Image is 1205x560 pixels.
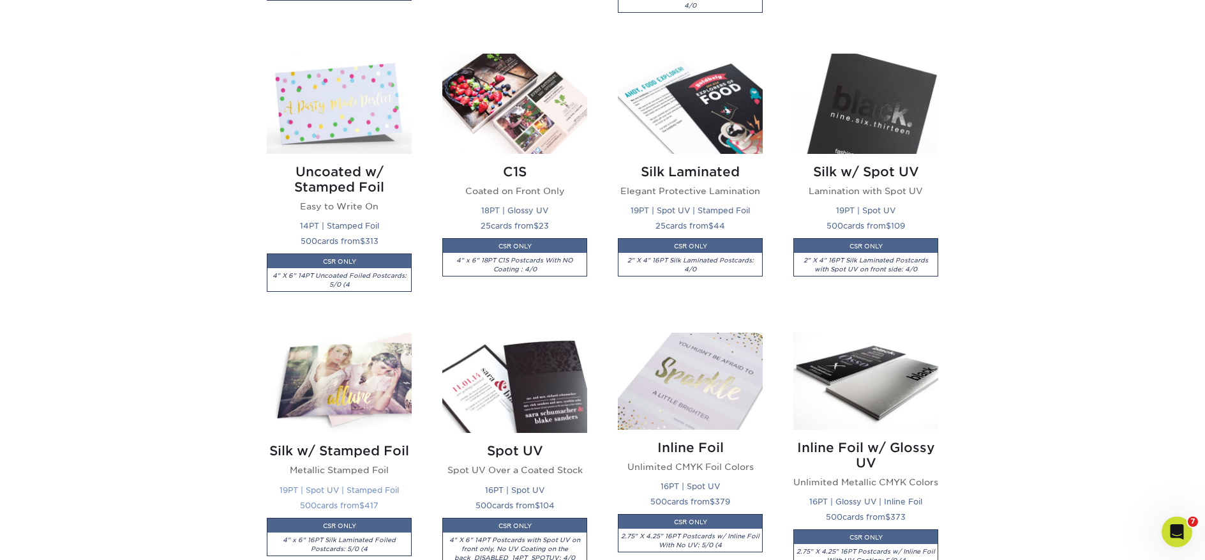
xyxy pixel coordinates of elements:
[301,236,317,246] span: 500
[283,536,396,552] i: 4" x 6" 16PT Silk Laminated Foiled Postcards: 5/0 (4
[442,185,587,197] p: Coated on Front Only
[885,512,890,522] span: $
[710,497,715,506] span: $
[323,522,356,529] small: CSR ONLY
[442,443,587,458] h2: Spot UV
[481,206,548,215] small: 18PT | Glossy UV
[793,476,938,488] p: Unlimited Metallic CMYK Colors
[539,221,549,231] span: 23
[708,221,714,231] span: $
[360,236,365,246] span: $
[618,54,763,317] a: Silk Laminated Postcards Silk Laminated Elegant Protective Lamination 19PT | Spot UV | Stamped Fo...
[809,497,922,506] small: 16PT | Glossy UV | Inline Foil
[359,501,364,510] span: $
[618,333,763,429] img: Inline Foil Postcards
[714,221,725,231] span: 44
[621,533,760,549] i: 2.75" X 4.25" 16PT Postcards w/ Inline Foil With No UV: 5/0 (4
[618,164,763,179] h2: Silk Laminated
[267,200,412,213] p: Easy to Write On
[481,221,491,231] span: 25
[618,185,763,197] p: Elegant Protective Lamination
[498,522,532,529] small: CSR ONLY
[793,185,938,197] p: Lamination with Spot UV
[715,497,730,506] span: 379
[804,257,928,273] i: 2" X 4" 16PT Silk Laminated Postcards with Spot UV on front side: 4/0
[826,512,906,522] small: cards from
[793,164,938,179] h2: Silk w/ Spot UV
[631,206,750,215] small: 19PT | Spot UV | Stamped Foil
[534,221,539,231] span: $
[456,257,573,273] i: 4" x 6" 18PT C1S Postcards With NO Coating : 4/0
[475,501,555,510] small: cards from
[300,501,317,510] span: 500
[442,54,587,154] img: C1S Postcards
[481,221,549,231] small: cards from
[498,243,532,250] small: CSR ONLY
[793,333,938,429] img: Inline Foil w/ Glossy UV Postcards
[618,440,763,455] h2: Inline Foil
[301,236,378,246] small: cards from
[827,221,843,231] span: 500
[674,243,707,250] small: CSR ONLY
[442,54,587,317] a: C1S Postcards C1S Coated on Front Only 18PT | Glossy UV 25cards from$23CSR ONLY4" x 6" 18PT C1S P...
[661,481,720,491] small: 16PT | Spot UV
[267,333,412,433] img: Silk w/ Stamped Foil Postcards
[267,443,412,458] h2: Silk w/ Stamped Foil
[655,221,666,231] span: 25
[618,54,763,154] img: Silk Laminated Postcards
[849,534,883,541] small: CSR ONLY
[485,485,544,495] small: 16PT | Spot UV
[280,485,399,495] small: 19PT | Spot UV | Stamped Foil
[273,272,407,288] i: 4" X 6" 14PT Uncoated Foiled Postcards: 5/0 (4
[300,221,379,231] small: 14PT | Stamped Foil
[826,512,842,522] span: 500
[267,54,412,317] a: Uncoated w/ Stamped Foil Postcards Uncoated w/ Stamped Foil Easy to Write On 14PT | Stamped Foil ...
[650,497,730,506] small: cards from
[793,54,938,154] img: Silk w/ Spot UV Postcards
[364,501,378,510] span: 417
[442,164,587,179] h2: C1S
[300,501,378,510] small: cards from
[891,221,905,231] span: 109
[1162,517,1192,547] iframe: Intercom live chat
[674,518,707,526] small: CSR ONLY
[886,221,891,231] span: $
[365,236,378,246] span: 313
[267,164,412,195] h2: Uncoated w/ Stamped Foil
[836,206,895,215] small: 19PT | Spot UV
[627,257,754,273] i: 2" X 4" 16PT Silk Laminated Postcards: 4/0
[1188,517,1198,527] span: 7
[442,333,587,433] img: Spot UV Postcards
[618,460,763,473] p: Unlimited CMYK Foil Colors
[793,54,938,317] a: Silk w/ Spot UV Postcards Silk w/ Spot UV Lamination with Spot UV 19PT | Spot UV 500cards from$10...
[535,501,540,510] span: $
[540,501,555,510] span: 104
[793,440,938,471] h2: Inline Foil w/ Glossy UV
[475,501,492,510] span: 500
[655,221,725,231] small: cards from
[849,243,883,250] small: CSR ONLY
[267,464,412,476] p: Metallic Stamped Foil
[650,497,667,506] span: 500
[267,54,412,154] img: Uncoated w/ Stamped Foil Postcards
[442,464,587,476] p: Spot UV Over a Coated Stock
[827,221,905,231] small: cards from
[890,512,906,522] span: 373
[323,258,356,265] small: CSR ONLY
